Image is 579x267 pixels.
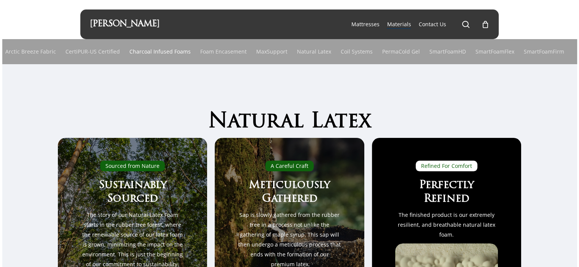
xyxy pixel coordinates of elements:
[129,39,191,64] a: Charcoal Infused Foams
[418,21,446,28] a: Contact Us
[208,112,371,133] span: Natural Latex
[416,161,477,171] div: Refined For Comfort
[200,39,247,64] a: Foam Encasement
[429,39,466,64] a: SmartFoamHD
[256,39,287,64] a: MaxSupport
[524,39,564,64] a: SmartFoamFirm
[238,179,341,206] h3: Meticulously Gathered
[475,39,514,64] a: SmartFoamFlex
[90,20,160,28] a: [PERSON_NAME]
[395,179,498,206] h3: Perfectly Refined
[341,39,373,64] a: Coil Systems
[100,161,165,171] div: Sourced from Nature
[265,161,314,171] div: A Careful Craft
[297,39,331,64] a: Natural Latex
[382,39,420,64] a: PermaCold Gel
[395,210,498,240] p: The finished product is our extremely resilient, and breathable natural latex foam.
[347,9,489,39] nav: Main Menu
[65,39,120,64] a: CertiPUR-US Certified
[351,21,379,28] a: Mattresses
[481,20,489,28] a: Cart
[5,39,56,64] a: Arctic Breeze Fabric
[81,179,184,206] h3: Sustainably Sourced
[387,21,411,28] a: Materials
